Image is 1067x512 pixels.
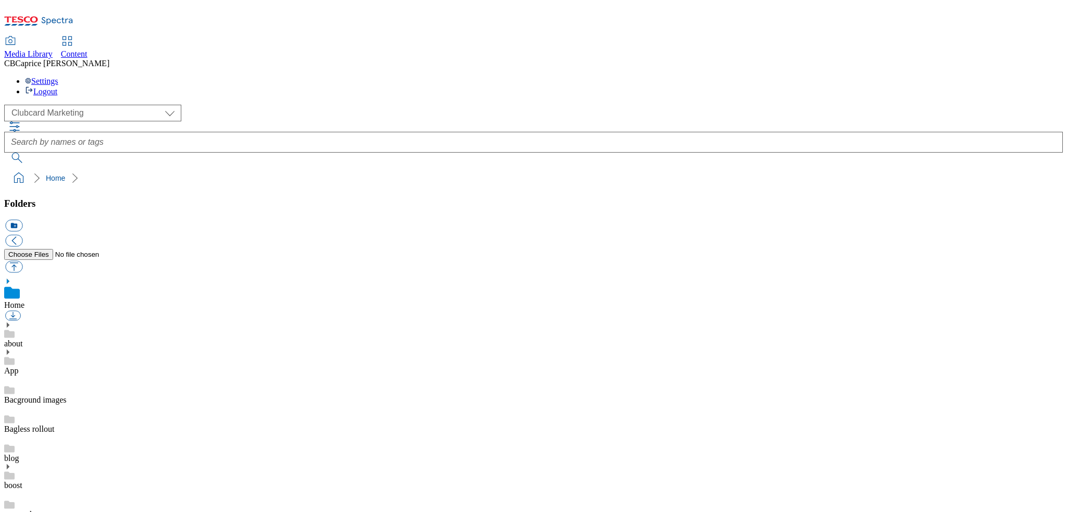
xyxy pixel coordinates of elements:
a: blog [4,454,19,463]
a: Bagless rollout [4,424,54,433]
h3: Folders [4,198,1063,209]
nav: breadcrumb [4,168,1063,188]
a: Home [46,174,65,182]
a: Settings [25,77,58,85]
input: Search by names or tags [4,132,1063,153]
span: Content [61,49,88,58]
a: Home [4,301,24,309]
a: boost [4,481,22,490]
span: Caprice [PERSON_NAME] [15,59,109,68]
span: Media Library [4,49,53,58]
a: Media Library [4,37,53,59]
a: Bacground images [4,395,67,404]
a: home [10,170,27,186]
a: App [4,366,19,375]
a: about [4,339,23,348]
a: Logout [25,87,57,96]
span: CB [4,59,15,68]
a: Content [61,37,88,59]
